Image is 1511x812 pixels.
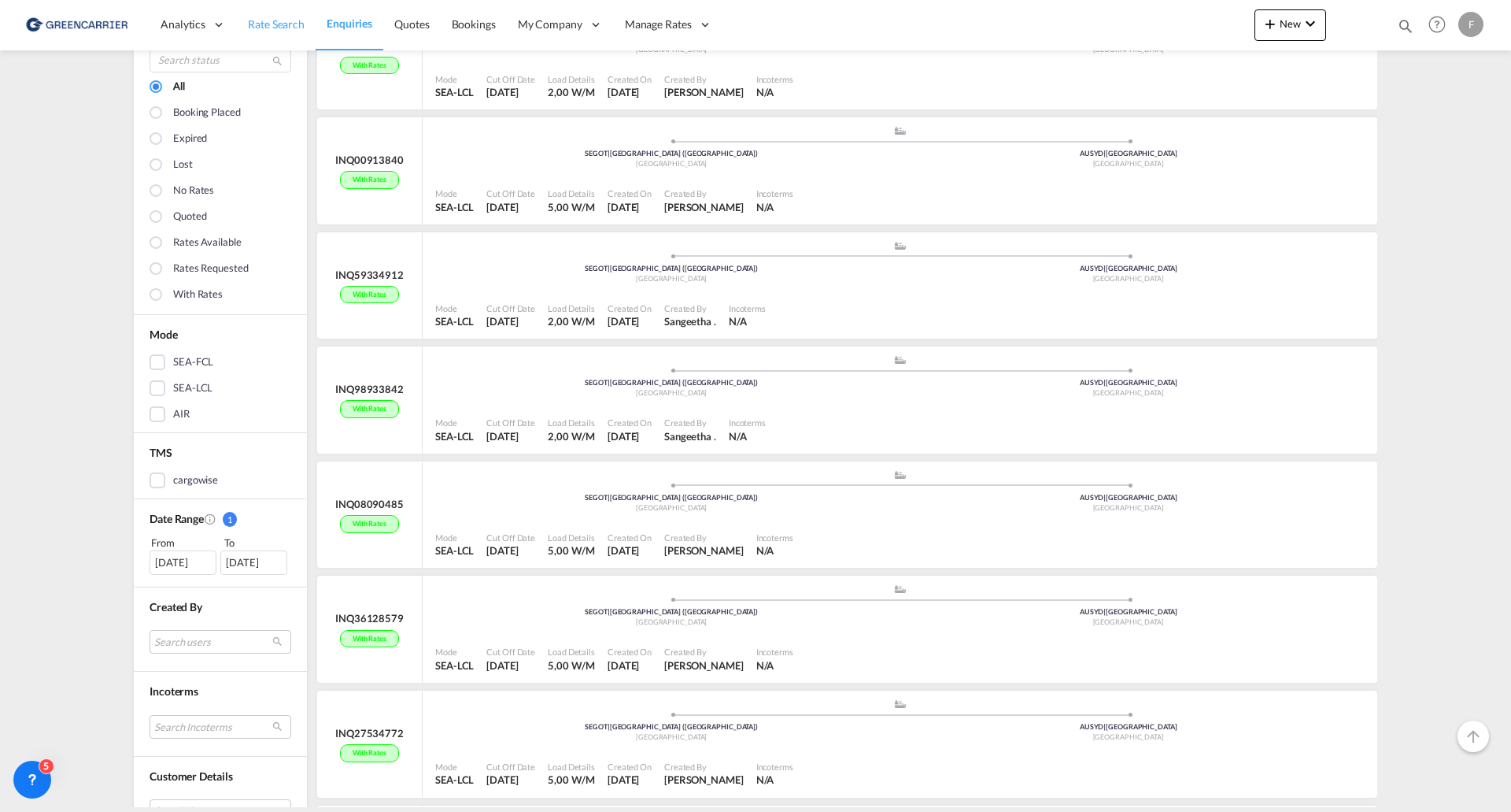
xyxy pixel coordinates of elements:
span: | [608,722,610,731]
div: Incoterms [756,761,793,773]
span: [DATE] [486,86,518,98]
div: Mode [435,761,474,773]
span: Mode [150,328,178,341]
div: Rates Requested [173,261,249,278]
md-icon: icon-plus 400-fg [1261,14,1280,33]
div: Created On [608,417,652,428]
div: Cut Off Date [486,187,535,199]
div: 6 Oct 2025 [608,429,652,443]
md-icon: assets/icons/custom/ship-fill.svg [891,127,910,135]
span: | [608,607,610,616]
div: 6 Oct 2025 [486,429,535,443]
span: SEGOT [GEOGRAPHIC_DATA] ([GEOGRAPHIC_DATA]) [585,264,758,273]
div: Saranya K [664,200,744,214]
div: Incoterms [756,73,793,85]
span: [DATE] [486,201,518,213]
md-icon: assets/icons/custom/ship-fill.svg [891,242,910,250]
span: [DATE] [608,86,639,98]
div: INQ27534772With rates assets/icons/custom/ship-fill.svgassets/icons/custom/roll-o-plane.svgOrigin... [315,691,1377,806]
div: With rates [173,287,223,304]
div: [DATE] [220,551,287,574]
div: Filip Pehrsson [664,543,744,558]
span: AUSYD [GEOGRAPHIC_DATA] [1080,264,1177,273]
div: With rates [340,171,399,189]
div: 6 Oct 2025 [486,200,535,214]
div: 2,00 W/M [548,429,595,443]
div: INQ08090485With rates assets/icons/custom/ship-fill.svgassets/icons/custom/roll-o-plane.svgOrigin... [315,462,1377,577]
span: [GEOGRAPHIC_DATA] [636,732,707,741]
span: | [1103,149,1106,158]
div: Rates available [173,235,242,252]
div: Cut Off Date [486,302,535,314]
span: [GEOGRAPHIC_DATA] [1093,45,1164,54]
div: Incoterms [729,417,766,428]
div: 6 Oct 2025 [486,773,535,787]
div: INQ08090485 [335,497,404,511]
span: | [608,264,610,273]
div: Lost [173,157,193,174]
div: Mode [435,187,474,199]
div: With rates [340,286,399,304]
div: N/A [756,85,774,99]
div: F [1458,12,1483,37]
div: Load Details [548,302,595,314]
div: SEA-LCL [435,200,474,214]
div: All [173,79,185,96]
div: With rates [340,57,399,75]
img: 609dfd708afe11efa14177256b0082fb.png [24,7,130,43]
div: To [223,535,292,551]
span: Bookings [452,17,496,31]
div: Incoterms [756,646,793,658]
md-checkbox: cargowise [150,473,291,488]
div: No rates [173,183,214,200]
span: [PERSON_NAME] [664,544,744,557]
div: Cut Off Date [486,417,535,428]
div: SEA-LCL [435,85,474,99]
input: Search status [150,49,291,72]
span: [PERSON_NAME] [664,773,744,786]
div: N/A [756,543,774,558]
span: [DATE] [608,315,639,328]
div: With rates [340,630,399,648]
md-icon: icon-arrow-up [1464,727,1483,746]
div: INQ59334912With rates assets/icons/custom/ship-fill.svgassets/icons/custom/roll-o-plane.svgOrigin... [315,232,1377,347]
span: [GEOGRAPHIC_DATA] [1093,617,1164,626]
md-icon: icon-magnify [1397,17,1414,35]
div: Quoted [173,209,206,226]
md-icon: Created On [204,513,216,525]
div: Created On [608,73,652,85]
span: [PERSON_NAME] [664,201,744,213]
div: Created By [664,187,744,199]
div: Load Details [548,646,595,658]
span: 1 [223,512,237,527]
div: Cut Off Date [486,73,535,85]
span: Rate Search [248,17,305,31]
md-icon: assets/icons/custom/ship-fill.svg [891,471,910,479]
div: 2,00 W/M [548,314,595,328]
button: icon-plus 400-fgNewicon-chevron-down [1254,9,1326,41]
md-checkbox: SEA-LCL [150,380,291,396]
span: [DATE] [486,544,518,557]
md-icon: icon-magnify [272,55,283,67]
md-icon: assets/icons/custom/ship-fill.svg [891,356,910,364]
div: With rates [340,515,399,533]
span: From To [DATE][DATE] [150,535,291,574]
span: [DATE] [608,544,639,557]
span: [GEOGRAPHIC_DATA] [1093,159,1164,168]
span: [GEOGRAPHIC_DATA] [636,274,707,283]
span: [GEOGRAPHIC_DATA] [1093,503,1164,512]
div: Cut Off Date [486,532,535,543]
div: SEA-LCL [435,773,474,787]
span: | [1103,493,1106,502]
div: Ramki Mahesh [664,85,744,99]
div: 5,00 W/M [548,543,595,558]
span: [GEOGRAPHIC_DATA] [636,45,707,54]
div: INQ36128579 [335,611,404,625]
div: 6 Oct 2025 [486,314,535,328]
div: SEA-LCL [435,429,474,443]
span: [GEOGRAPHIC_DATA] [636,388,707,397]
div: Help [1424,11,1458,39]
span: SEGOT [GEOGRAPHIC_DATA] ([GEOGRAPHIC_DATA]) [585,493,758,502]
span: | [1103,607,1106,616]
span: [DATE] [486,659,518,672]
